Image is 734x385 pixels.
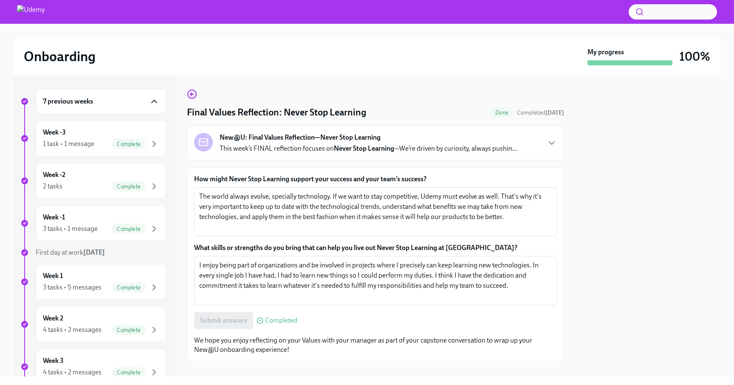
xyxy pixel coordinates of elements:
div: 1 task • 1 message [43,139,94,149]
h6: Week 3 [43,356,64,365]
h6: 7 previous weeks [43,97,93,106]
span: Complete [112,327,146,333]
div: 3 tasks • 1 message [43,224,98,233]
h3: 100% [679,49,710,64]
span: Complete [112,369,146,376]
h6: Week -1 [43,213,65,222]
span: October 10th, 2025 14:25 [517,109,564,117]
strong: My progress [587,48,624,57]
div: 2 tasks [43,182,62,191]
div: 7 previous weeks [36,89,167,114]
span: First day at work [36,248,105,256]
span: Completed [265,317,297,324]
strong: New@U: Final Values Reflection—Never Stop Learning [220,133,381,142]
h6: Week -2 [43,170,65,180]
p: We hope you enjoy reflecting on your Values with your manager as part of your capstone conversati... [194,336,557,354]
a: Week 24 tasks • 2 messagesComplete [20,306,167,342]
h2: Onboarding [24,48,96,65]
a: Week 13 tasks • 5 messagesComplete [20,264,167,300]
h6: Week 1 [43,271,63,281]
img: Udemy [17,5,45,19]
div: 4 tasks • 2 messages [43,368,102,377]
span: Complete [112,141,146,147]
h4: Final Values Reflection: Never Stop Learning [187,106,366,119]
h6: Week -3 [43,128,66,137]
a: Week -22 tasksComplete [20,163,167,199]
div: 3 tasks • 5 messages [43,283,102,292]
span: Completed [517,109,564,116]
a: Week -31 task • 1 messageComplete [20,121,167,156]
div: 4 tasks • 2 messages [43,325,102,334]
label: How might Never Stop Learning support your success and your team’s success? [194,174,557,184]
span: Complete [112,226,146,232]
a: Week -13 tasks • 1 messageComplete [20,205,167,241]
label: What skills or strengths do you bring that can help you live out Never Stop Learning at [GEOGRAPH... [194,243,557,253]
a: Week 34 tasks • 2 messagesComplete [20,349,167,385]
textarea: The world always evolve, specially technology. If we want to stay competitive, Udemy must evolve ... [199,191,552,232]
strong: [DATE] [83,248,105,256]
strong: Never Stop Learning [334,144,394,152]
span: Complete [112,284,146,291]
textarea: I enjoy being part of organizations and be involved in projects where I precisely can keep learni... [199,260,552,301]
p: This week’s FINAL reflection focuses on —We’re driven by curiosity, always pushin... [220,144,517,153]
h6: Week 2 [43,314,63,323]
span: Complete [112,183,146,190]
a: First day at work[DATE] [20,248,167,257]
strong: [DATE] [545,109,564,116]
span: Done [490,110,514,116]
